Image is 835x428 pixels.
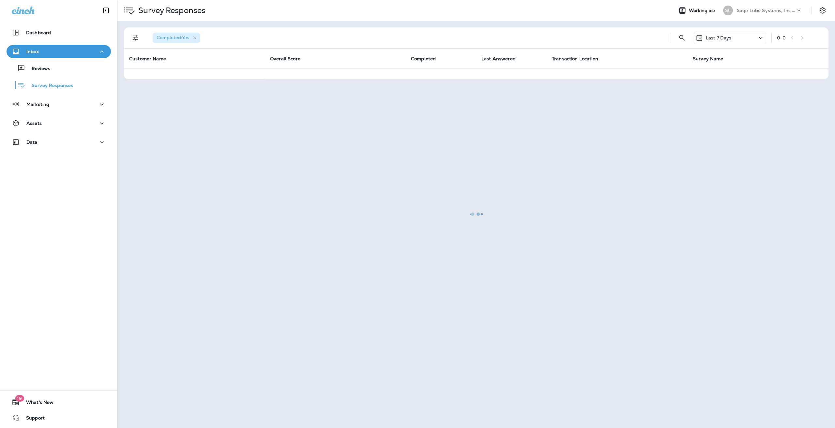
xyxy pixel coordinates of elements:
button: Collapse Sidebar [97,4,115,17]
p: Reviews [25,66,50,72]
p: Data [26,140,38,145]
button: Survey Responses [7,78,111,92]
button: Inbox [7,45,111,58]
button: Dashboard [7,26,111,39]
p: Survey Responses [25,83,73,89]
button: Data [7,136,111,149]
span: Support [20,415,45,423]
p: Marketing [26,102,49,107]
button: 19What's New [7,396,111,409]
span: 19 [15,395,24,402]
p: Inbox [26,49,39,54]
p: Dashboard [26,30,51,35]
span: What's New [20,400,53,407]
button: Assets [7,117,111,130]
button: Reviews [7,61,111,75]
button: Support [7,411,111,424]
button: Marketing [7,98,111,111]
p: Assets [26,121,42,126]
